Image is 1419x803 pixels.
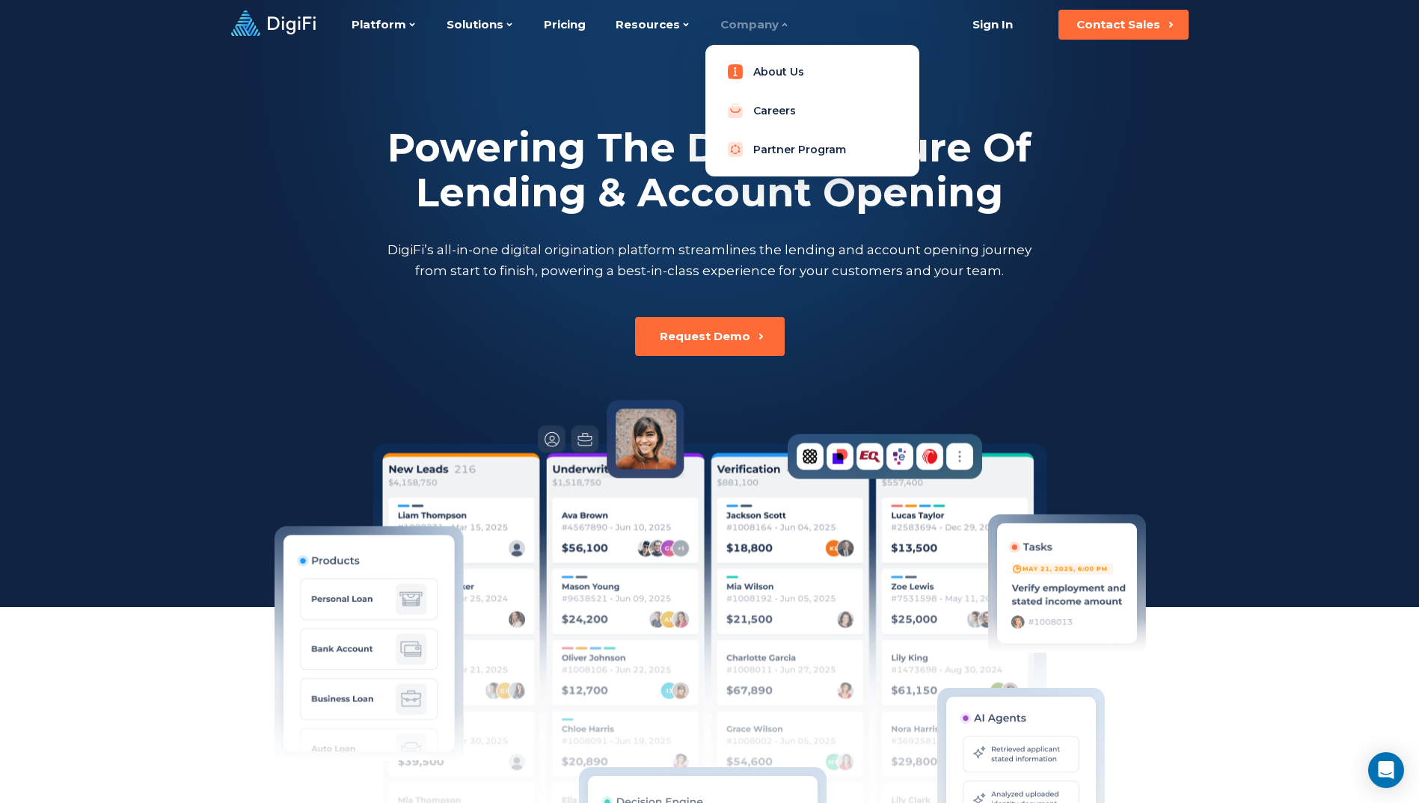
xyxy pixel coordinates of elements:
[660,329,750,344] div: Request Demo
[717,96,907,126] a: Careers
[717,135,907,164] a: Partner Program
[1076,17,1160,32] div: Contact Sales
[717,57,907,87] a: About Us
[384,126,1035,215] h2: Powering The Digital Future Of Lending & Account Opening
[635,317,785,356] button: Request Demo
[384,239,1035,281] p: DigiFi’s all-in-one digital origination platform streamlines the lending and account opening jour...
[954,10,1032,40] a: Sign In
[1058,10,1189,40] button: Contact Sales
[1368,752,1404,788] div: Open Intercom Messenger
